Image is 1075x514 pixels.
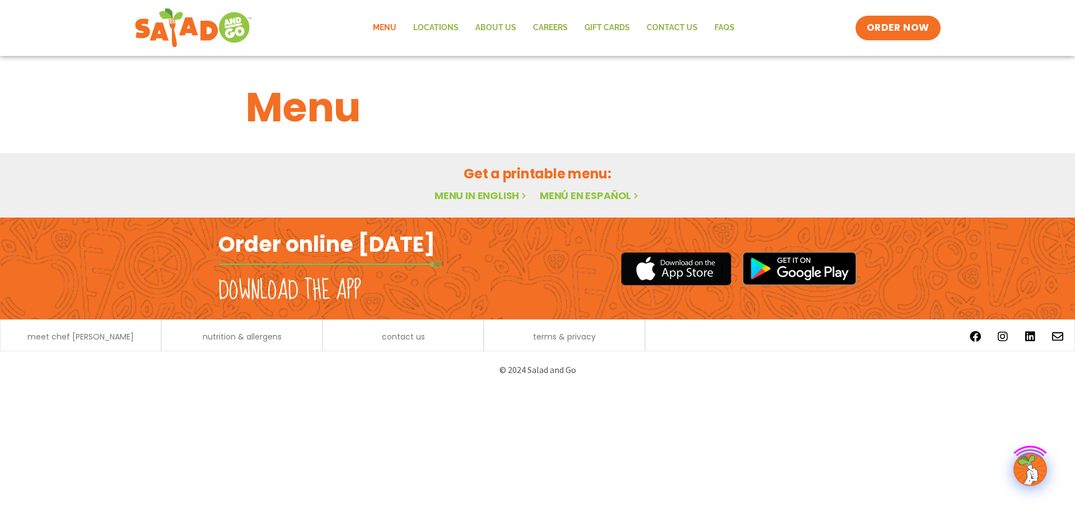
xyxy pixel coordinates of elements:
img: google_play [742,252,857,285]
a: Menu [364,15,405,41]
a: About Us [467,15,525,41]
p: © 2024 Salad and Go [224,362,851,378]
span: ORDER NOW [867,21,929,35]
a: nutrition & allergens [203,333,282,341]
a: GIFT CARDS [576,15,638,41]
a: contact us [382,333,425,341]
h2: Download the app [218,275,361,306]
a: Careers [525,15,576,41]
a: terms & privacy [533,333,596,341]
img: appstore [621,251,731,287]
a: Contact Us [638,15,706,41]
a: Locations [405,15,467,41]
nav: Menu [364,15,743,41]
h2: Order online [DATE] [218,230,435,258]
a: Menu in English [434,188,529,202]
h1: Menu [246,77,829,138]
img: new-SAG-logo-768×292 [134,6,253,50]
h2: Get a printable menu: [246,164,829,183]
a: ORDER NOW [856,16,941,40]
a: Menú en español [540,188,641,202]
img: fork [218,261,442,267]
a: meet chef [PERSON_NAME] [27,333,134,341]
a: FAQs [706,15,743,41]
